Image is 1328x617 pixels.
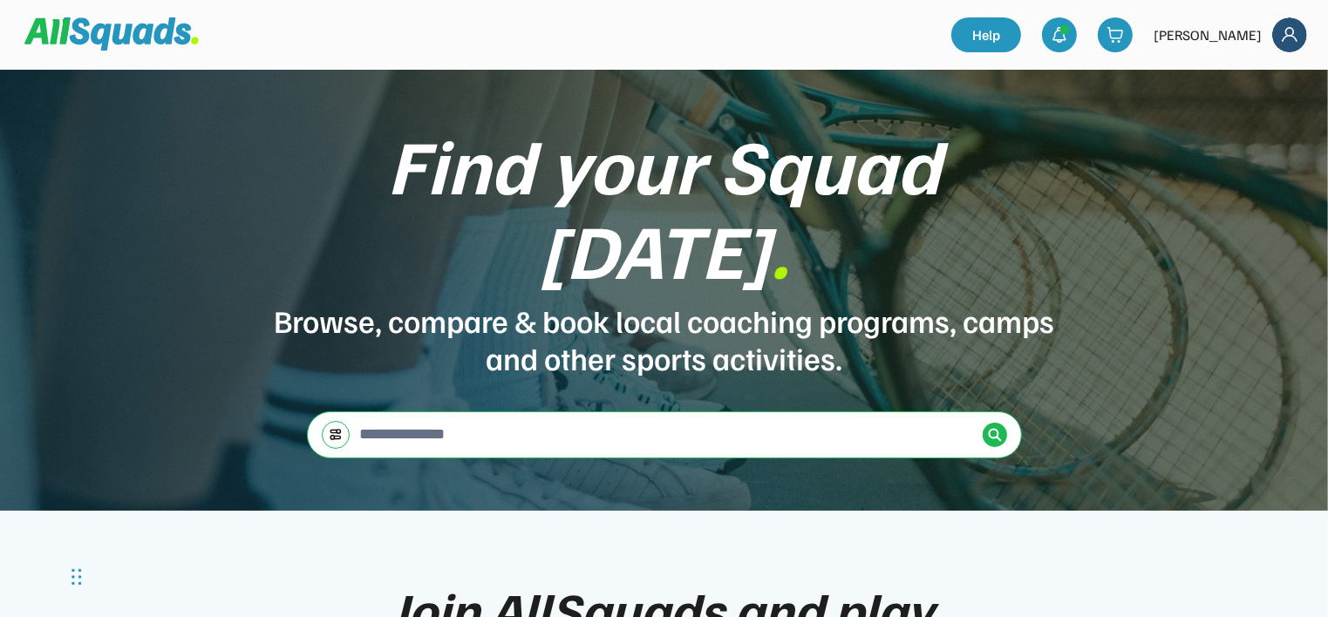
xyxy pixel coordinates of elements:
[1107,26,1124,44] img: shopping-cart-01%20%281%29.svg
[272,122,1057,291] div: Find your Squad [DATE]
[951,17,1021,52] a: Help
[770,200,789,296] font: .
[329,428,343,441] img: settings-03.svg
[988,428,1002,442] img: Icon%20%2838%29.svg
[1272,17,1307,52] img: Frame%2018.svg
[272,302,1057,376] div: Browse, compare & book local coaching programs, camps and other sports activities.
[1154,24,1262,45] div: [PERSON_NAME]
[1051,26,1068,44] img: bell-03%20%281%29.svg
[24,17,199,51] img: Squad%20Logo.svg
